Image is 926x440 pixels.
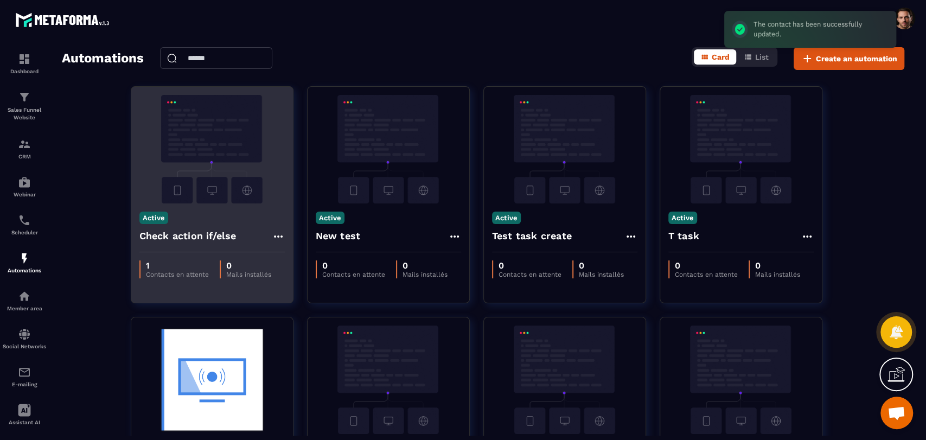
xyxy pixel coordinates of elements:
img: automation-background [492,326,637,434]
img: email [18,366,31,379]
img: automation-background [668,95,814,203]
p: Assistant AI [3,419,46,425]
a: automationsautomationsMember area [3,282,46,320]
h4: Test task create [492,228,572,244]
a: automationsautomationsWebinar [3,168,46,206]
img: automations [18,252,31,265]
p: Active [668,212,697,224]
a: formationformationSales Funnel Website [3,82,46,130]
p: Webinar [3,192,46,197]
p: Sales Funnel Website [3,106,46,122]
p: 0 [403,260,448,271]
p: E-mailing [3,381,46,387]
p: 0 [226,260,271,271]
img: social-network [18,328,31,341]
p: Contacts en attente [499,271,561,278]
p: 1 [146,260,209,271]
p: Dashboard [3,68,46,74]
a: formationformationCRM [3,130,46,168]
h4: T task [668,228,699,244]
a: social-networksocial-networkSocial Networks [3,320,46,358]
p: Active [492,212,521,224]
img: automation-background [316,95,461,203]
p: Active [139,212,168,224]
img: automation-background [668,326,814,434]
img: automations [18,290,31,303]
a: emailemailE-mailing [3,358,46,396]
div: Mở cuộc trò chuyện [880,397,913,429]
img: automations [18,176,31,189]
button: Card [694,49,736,65]
img: scheduler [18,214,31,227]
p: Contacts en attente [675,271,738,278]
button: Create an automation [794,47,904,70]
img: automation-background [316,326,461,434]
img: automation-background [139,95,285,203]
p: CRM [3,154,46,160]
h4: Check action if/else [139,228,237,244]
img: formation [18,138,31,151]
p: 0 [322,260,385,271]
p: Member area [3,305,46,311]
p: Mails installés [226,271,271,278]
p: Mails installés [403,271,448,278]
a: schedulerschedulerScheduler [3,206,46,244]
span: List [755,53,769,61]
span: Card [712,53,730,61]
p: Contacts en attente [146,271,209,278]
img: automation-background [139,326,285,434]
img: formation [18,91,31,104]
button: List [737,49,775,65]
span: Create an automation [816,53,897,64]
p: 0 [675,260,738,271]
p: 0 [499,260,561,271]
h2: Automations [62,47,144,70]
p: Social Networks [3,343,46,349]
p: Mails installés [579,271,624,278]
img: logo [15,10,113,30]
img: formation [18,53,31,66]
p: Contacts en attente [322,271,385,278]
img: automation-background [492,95,637,203]
a: automationsautomationsAutomations [3,244,46,282]
p: Active [316,212,344,224]
h4: New test [316,228,361,244]
a: formationformationDashboard [3,44,46,82]
p: Scheduler [3,229,46,235]
p: 0 [755,260,800,271]
p: 0 [579,260,624,271]
p: Automations [3,267,46,273]
a: Assistant AI [3,396,46,433]
p: Mails installés [755,271,800,278]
